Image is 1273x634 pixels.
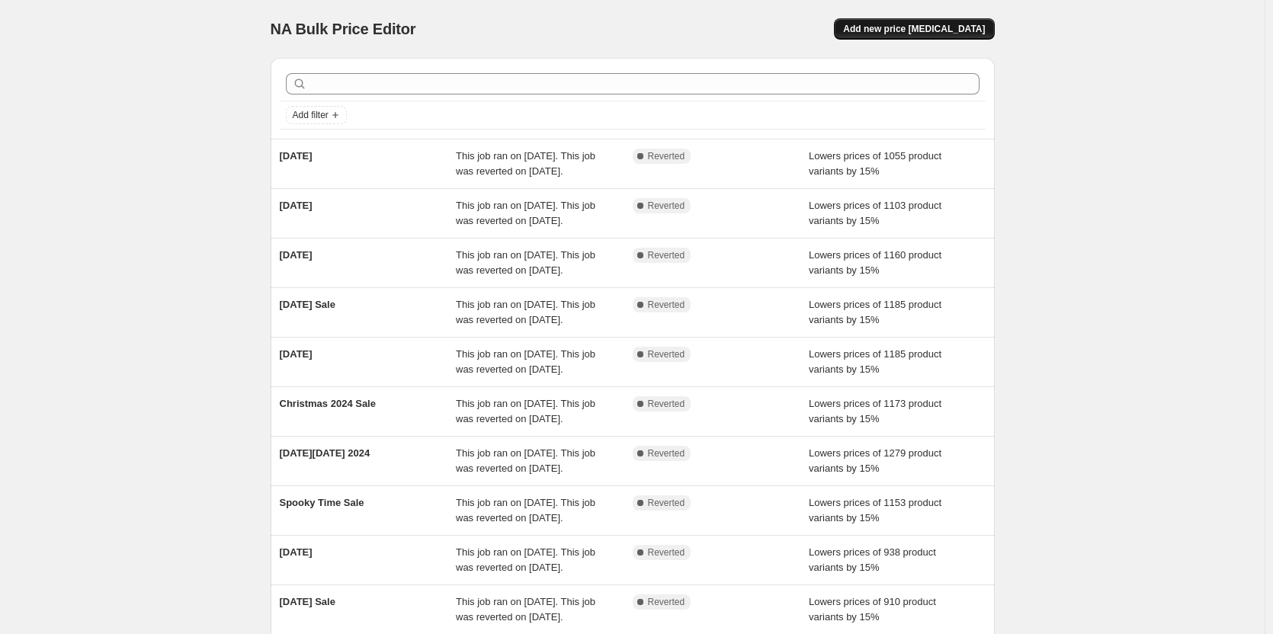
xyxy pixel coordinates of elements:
[280,150,313,162] span: [DATE]
[809,398,941,424] span: Lowers prices of 1173 product variants by 15%
[280,546,313,558] span: [DATE]
[809,596,936,623] span: Lowers prices of 910 product variants by 15%
[280,348,313,360] span: [DATE]
[809,546,936,573] span: Lowers prices of 938 product variants by 15%
[648,596,685,608] span: Reverted
[809,249,941,276] span: Lowers prices of 1160 product variants by 15%
[843,23,985,35] span: Add new price [MEDICAL_DATA]
[271,21,416,37] span: NA Bulk Price Editor
[809,200,941,226] span: Lowers prices of 1103 product variants by 15%
[809,447,941,474] span: Lowers prices of 1279 product variants by 15%
[809,497,941,524] span: Lowers prices of 1153 product variants by 15%
[280,249,313,261] span: [DATE]
[456,150,595,177] span: This job ran on [DATE]. This job was reverted on [DATE].
[456,299,595,325] span: This job ran on [DATE]. This job was reverted on [DATE].
[834,18,994,40] button: Add new price [MEDICAL_DATA]
[456,596,595,623] span: This job ran on [DATE]. This job was reverted on [DATE].
[456,497,595,524] span: This job ran on [DATE]. This job was reverted on [DATE].
[648,497,685,509] span: Reverted
[280,497,364,508] span: Spooky Time Sale
[280,299,335,310] span: [DATE] Sale
[286,106,347,124] button: Add filter
[648,546,685,559] span: Reverted
[456,200,595,226] span: This job ran on [DATE]. This job was reverted on [DATE].
[280,596,335,607] span: [DATE] Sale
[809,150,941,177] span: Lowers prices of 1055 product variants by 15%
[456,249,595,276] span: This job ran on [DATE]. This job was reverted on [DATE].
[456,447,595,474] span: This job ran on [DATE]. This job was reverted on [DATE].
[648,150,685,162] span: Reverted
[648,398,685,410] span: Reverted
[293,109,329,121] span: Add filter
[648,299,685,311] span: Reverted
[648,249,685,261] span: Reverted
[280,447,370,459] span: [DATE][DATE] 2024
[456,348,595,375] span: This job ran on [DATE]. This job was reverted on [DATE].
[280,398,376,409] span: Christmas 2024 Sale
[648,348,685,360] span: Reverted
[456,398,595,424] span: This job ran on [DATE]. This job was reverted on [DATE].
[456,546,595,573] span: This job ran on [DATE]. This job was reverted on [DATE].
[648,200,685,212] span: Reverted
[648,447,685,459] span: Reverted
[809,348,941,375] span: Lowers prices of 1185 product variants by 15%
[809,299,941,325] span: Lowers prices of 1185 product variants by 15%
[280,200,313,211] span: [DATE]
